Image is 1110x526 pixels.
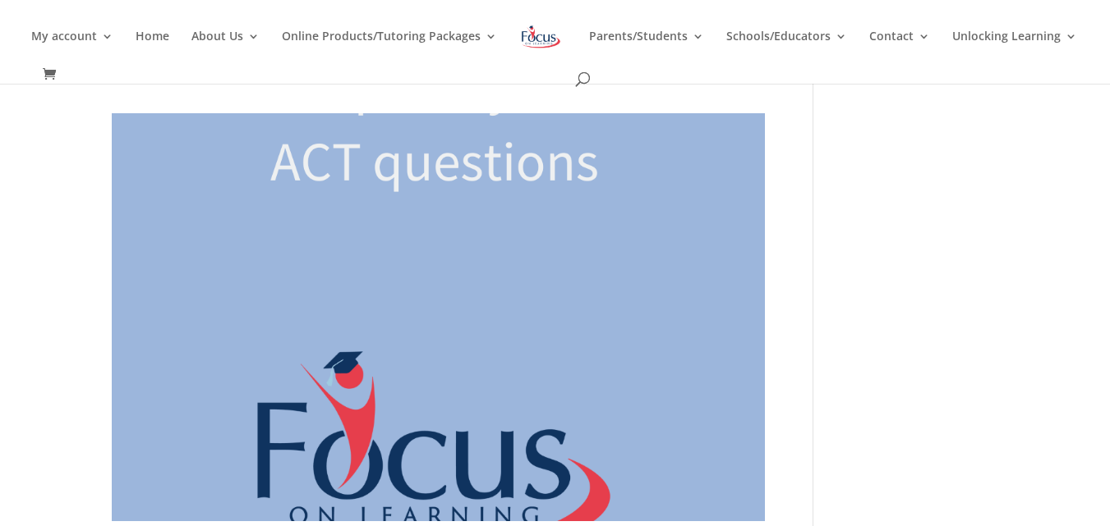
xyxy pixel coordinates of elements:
[589,30,704,69] a: Parents/Students
[869,30,930,69] a: Contact
[136,30,169,69] a: Home
[726,30,847,69] a: Schools/Educators
[112,113,765,521] img: 23 frequently asked questions on the ACT test
[282,30,497,69] a: Online Products/Tutoring Packages
[952,30,1077,69] a: Unlocking Learning
[519,22,562,52] img: Focus on Learning
[31,30,113,69] a: My account
[191,30,260,69] a: About Us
